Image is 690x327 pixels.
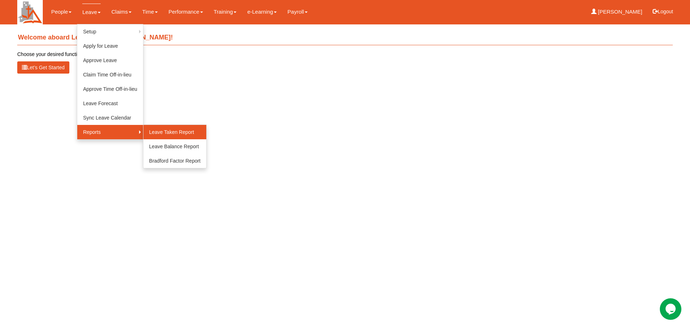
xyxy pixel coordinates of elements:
[51,4,72,20] a: People
[169,4,203,20] a: Performance
[77,96,143,111] a: Leave Forecast
[111,4,132,20] a: Claims
[143,154,206,168] a: Bradford Factor Report
[77,67,143,82] a: Claim Time Off-in-lieu
[17,61,69,74] button: Let’s Get Started
[17,0,43,24] img: H+Cupd5uQsr4AAAAAElFTkSuQmCC
[17,51,673,58] p: Choose your desired function from the menu above.
[77,111,143,125] a: Sync Leave Calendar
[77,24,143,39] a: Setup
[247,4,277,20] a: e-Learning
[77,82,143,96] a: Approve Time Off-in-lieu
[143,125,206,139] a: Leave Taken Report
[648,3,678,20] button: Logout
[77,39,143,53] a: Apply for Leave
[591,4,643,20] a: [PERSON_NAME]
[214,4,237,20] a: Training
[17,31,673,45] h4: Welcome aboard Learn Anchor, [PERSON_NAME]!
[77,125,143,139] a: Reports
[660,298,683,320] iframe: chat widget
[82,4,101,20] a: Leave
[287,4,308,20] a: Payroll
[143,139,206,154] a: Leave Balance Report
[77,53,143,67] a: Approve Leave
[142,4,158,20] a: Time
